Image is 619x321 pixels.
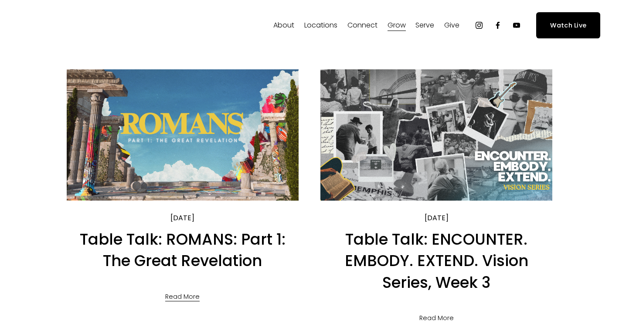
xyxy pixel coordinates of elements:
[19,17,140,34] img: Fellowship Memphis
[273,19,294,32] span: About
[170,214,194,222] time: [DATE]
[345,229,528,293] a: Table Talk: ENCOUNTER. EMBODY. EXTEND. Vision Series, Week 3
[444,18,459,32] a: folder dropdown
[415,19,434,32] span: Serve
[304,18,337,32] a: folder dropdown
[80,229,286,271] a: Table Talk: ROMANS: Part 1: The Great Revelation
[388,19,406,32] span: Grow
[493,21,502,30] a: Facebook
[415,18,434,32] a: folder dropdown
[347,18,378,32] a: folder dropdown
[388,18,406,32] a: folder dropdown
[425,214,449,222] time: [DATE]
[536,12,600,38] a: Watch Live
[512,21,521,30] a: YouTube
[319,69,554,201] img: Table Talk: ENCOUNTER. EMBODY. EXTEND. Vision Series, Week 3
[475,21,483,30] a: Instagram
[304,19,337,32] span: Locations
[347,19,378,32] span: Connect
[165,285,200,303] a: Read More
[65,69,300,201] img: Table Talk: ROMANS: Part 1: The Great Revelation
[273,18,294,32] a: folder dropdown
[444,19,459,32] span: Give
